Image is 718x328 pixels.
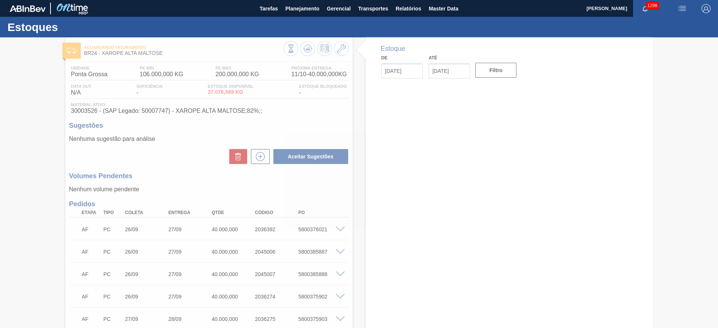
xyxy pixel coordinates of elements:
span: Tarefas [260,4,278,13]
span: 1298 [646,1,659,10]
img: TNhmsLtSVTkK8tSr43FrP2fwEKptu5GPRR3wAAAABJRU5ErkJggg== [10,5,46,12]
span: Planejamento [285,4,319,13]
span: Relatórios [396,4,421,13]
span: Master Data [429,4,458,13]
button: Notificações [633,3,657,14]
h1: Estoques [7,23,140,31]
img: userActions [678,4,687,13]
span: Transportes [358,4,388,13]
span: Gerencial [327,4,351,13]
img: Logout [702,4,711,13]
